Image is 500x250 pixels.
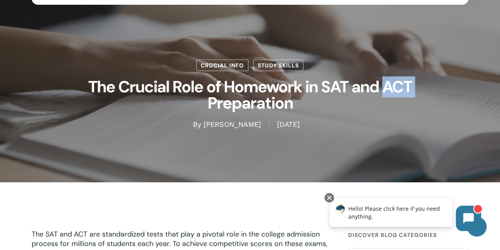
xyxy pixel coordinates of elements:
iframe: Chatbot [321,191,489,239]
a: Crucial Info [196,59,249,71]
a: [PERSON_NAME] [204,120,261,128]
h1: The Crucial Role of Homework in SAT and ACT Preparation [53,71,448,120]
span: By [193,121,201,127]
span: [DATE] [269,121,308,127]
a: Study Skills [253,59,304,71]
